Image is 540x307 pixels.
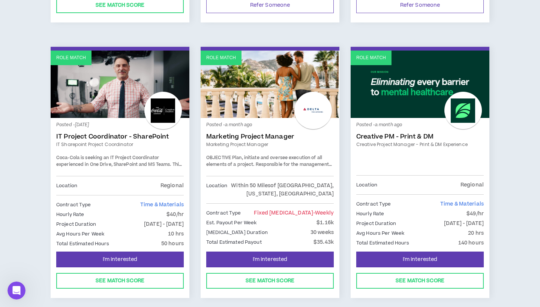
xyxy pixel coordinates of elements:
[7,282,25,300] iframe: Intercom live chat
[356,181,377,189] p: Location
[56,155,182,187] span: Coca-Cola is seeking an IT Project Coordinator experienced in One Drive, SharePoint and MS Teams....
[316,219,334,227] p: $1.16k
[166,210,184,219] p: $40/hr
[206,252,334,267] button: I'm Interested
[206,209,241,217] p: Contract Type
[458,239,484,247] p: 140 hours
[56,273,184,289] button: See Match Score
[356,54,386,61] p: Role Match
[161,240,184,248] p: 50 hours
[206,155,231,161] span: OBJECTIVE
[444,219,484,228] p: [DATE] - [DATE]
[253,256,288,263] span: I'm Interested
[351,51,489,118] a: Role Match
[56,210,84,219] p: Hourly Rate
[201,51,339,118] a: Role Match
[206,228,268,237] p: [MEDICAL_DATA] Duration
[206,141,334,148] a: Marketing Project Manager
[103,256,138,263] span: I'm Interested
[56,252,184,267] button: I'm Interested
[313,238,334,246] p: $35.43k
[227,182,334,198] p: Within 50 Miles of [GEOGRAPHIC_DATA], [US_STATE], [GEOGRAPHIC_DATA]
[356,273,484,289] button: See Match Score
[56,240,109,248] p: Total Estimated Hours
[206,122,334,128] p: Posted - a month ago
[160,182,184,190] p: Regional
[206,155,333,194] span: Plan, initiate and oversee execution of all elements of a project. Responsible for the management...
[56,122,184,128] p: Posted - [DATE]
[356,133,484,140] a: Creative PM - Print & DM
[206,219,256,227] p: Est. Payout Per Week
[460,181,484,189] p: Regional
[140,201,184,209] span: Time & Materials
[206,133,334,140] a: Marketing Project Manager
[468,229,484,237] p: 20 hrs
[440,200,484,208] span: Time & Materials
[168,230,184,238] p: 10 hrs
[356,210,384,218] p: Hourly Rate
[356,239,409,247] p: Total Estimated Hours
[56,201,91,209] p: Contract Type
[206,238,262,246] p: Total Estimated Payout
[356,219,396,228] p: Project Duration
[144,220,184,228] p: [DATE] - [DATE]
[206,273,334,289] button: See Match Score
[356,229,404,237] p: Avg Hours Per Week
[56,182,77,190] p: Location
[56,133,184,140] a: IT Project Coordinator - SharePoint
[51,51,189,118] a: Role Match
[356,122,484,128] p: Posted - a month ago
[206,182,227,198] p: Location
[356,252,484,267] button: I'm Interested
[403,256,438,263] span: I'm Interested
[56,141,184,148] a: IT Sharepoint Project Coordinator
[56,230,104,238] p: Avg Hours Per Week
[56,54,86,61] p: Role Match
[310,228,334,237] p: 30 weeks
[356,141,484,148] a: Creative Project Manager - Print & DM Experience
[356,200,391,208] p: Contract Type
[206,54,236,61] p: Role Match
[466,210,484,218] p: $49/hr
[313,209,334,217] span: - weekly
[56,220,96,228] p: Project Duration
[254,209,334,217] span: Fixed [MEDICAL_DATA]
